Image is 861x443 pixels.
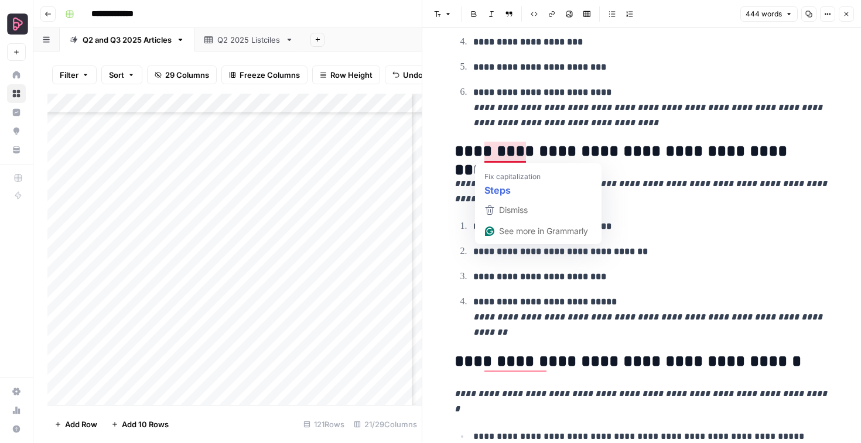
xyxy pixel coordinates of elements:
span: 444 words [746,9,782,19]
a: Settings [7,382,26,401]
span: Undo [403,69,423,81]
a: Browse [7,84,26,103]
a: Q2 and Q3 2025 Articles [60,28,194,51]
span: Freeze Columns [240,69,300,81]
div: 21/29 Columns [349,415,422,434]
div: 121 Rows [299,415,349,434]
button: Help + Support [7,420,26,438]
button: 444 words [740,6,798,22]
button: Add Row [47,415,104,434]
span: Add Row [65,418,97,430]
img: Preply Business Logo [7,13,28,35]
a: Insights [7,103,26,122]
div: Q2 2025 Listciles [217,34,281,46]
a: Home [7,66,26,84]
button: Add 10 Rows [104,415,176,434]
a: Opportunities [7,122,26,140]
span: Add 10 Rows [122,418,169,430]
a: Q2 2025 Listciles [194,28,303,51]
button: 29 Columns [147,66,217,84]
span: 29 Columns [165,69,209,81]
span: Sort [109,69,124,81]
div: Q2 and Q3 2025 Articles [83,34,172,46]
button: Row Height [312,66,380,84]
span: Filter [60,69,78,81]
button: Undo [385,66,430,84]
button: Sort [101,66,142,84]
a: Your Data [7,140,26,159]
button: Workspace: Preply Business [7,9,26,39]
span: Row Height [330,69,373,81]
button: Filter [52,66,97,84]
button: Freeze Columns [221,66,307,84]
a: Usage [7,401,26,420]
